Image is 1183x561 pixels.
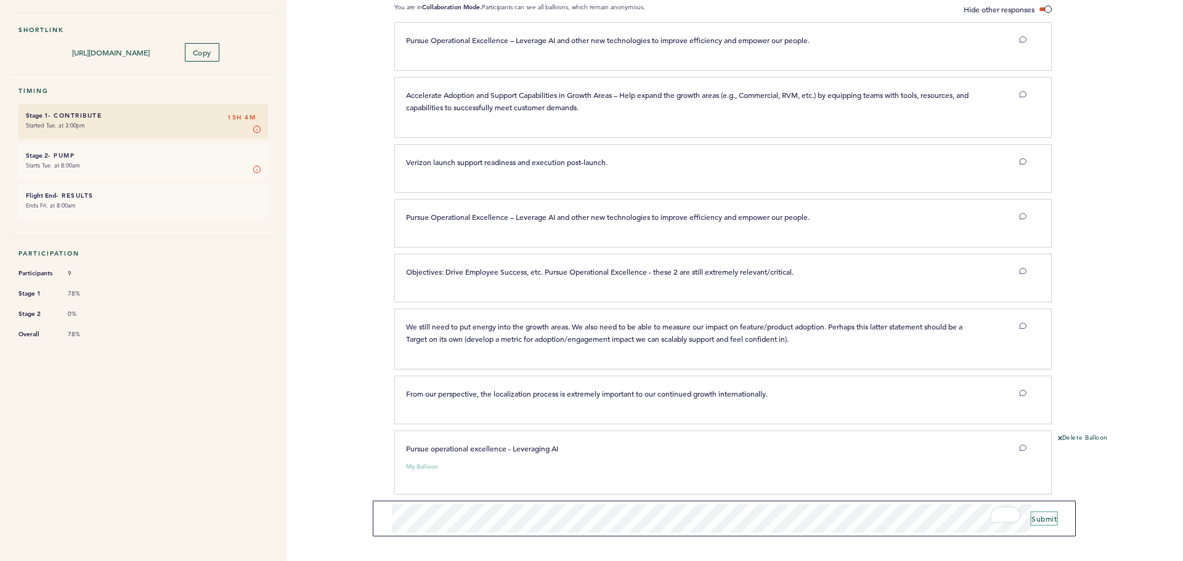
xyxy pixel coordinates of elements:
span: Stage 1 [18,288,55,300]
span: Submit [1031,514,1057,523]
time: Started Tue. at 3:00pm [26,121,85,129]
span: Accelerate Adoption and Support Capabilities in Growth Areas – Help expand the growth areas (e.g.... [406,90,970,112]
span: We still need to put energy into the growth areas. We also need to be able to measure our impact ... [406,321,964,344]
button: Submit [1031,512,1057,525]
small: My Balloon [406,464,438,470]
span: From our perspective, the localization process is extremely important to our continued growth int... [406,389,768,398]
span: Participants [18,267,55,280]
h5: Shortlink [18,26,268,34]
span: 15H 4M [227,111,256,124]
span: Copy [193,47,211,57]
b: Collaboration Mode. [422,3,482,11]
small: Stage 2 [26,151,48,159]
h5: Timing [18,87,268,95]
span: 78% [68,289,105,298]
textarea: To enrich screen reader interactions, please activate Accessibility in Grammarly extension settings [392,504,1031,533]
small: Stage 1 [26,111,48,119]
span: Stage 2 [18,308,55,320]
span: Pursue operational excellence - Leveraging AI [406,443,558,453]
span: Hide other responses [964,4,1035,14]
h6: - Contribute [26,111,261,119]
button: Delete Balloon [1058,434,1108,443]
span: Overall [18,328,55,341]
small: Flight End [26,192,56,200]
span: 78% [68,330,105,339]
h6: - Results [26,192,261,200]
button: Copy [185,43,219,62]
span: 0% [68,310,105,318]
span: Verizon launch support readiness and execution post-launch. [406,157,608,167]
time: Ends Fri. at 8:00am [26,201,76,209]
span: Pursue Operational Excellence – Leverage AI and other new technologies to improve efficiency and ... [406,212,810,222]
h5: Participation [18,249,268,257]
span: Pursue Operational Excellence – Leverage AI and other new technologies to improve efficiency and ... [406,35,810,45]
h6: - Pump [26,151,261,159]
time: Starts Tue. at 8:00am [26,161,80,169]
p: You are in Participants can see all balloons, which remain anonymous. [394,3,645,16]
span: Objectives: Drive Employee Success, etc. Pursue Operational Excellence - these 2 are still extrem... [406,267,794,276]
span: 9 [68,269,105,278]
